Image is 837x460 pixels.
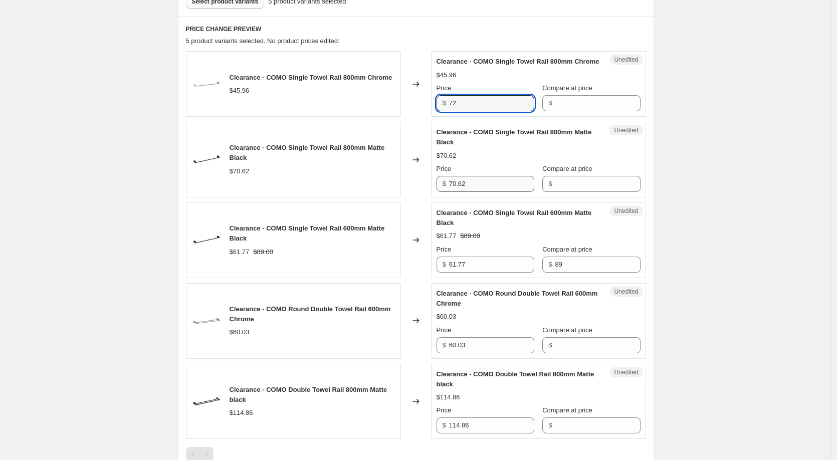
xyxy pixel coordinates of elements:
span: Price [437,84,452,92]
span: $ [443,99,446,107]
span: Clearance - COMO Single Towel Rail 600mm Matte Black [230,224,385,242]
div: $60.03 [230,327,250,337]
span: Compare at price [542,326,592,334]
img: como-single-towel-rail-600mm-matte-black-accessories-arova-546997_80x.jpg [191,225,222,255]
span: Price [437,406,452,414]
span: Compare at price [542,246,592,253]
div: $114.86 [230,408,253,418]
div: $45.96 [437,70,457,80]
img: como-single-towel-rail-800mm-matte-black-accessories-arova-392895_80x.jpg [191,145,222,175]
img: como-double-towel-rail-800mm-matte-black-accessories-arova-730758_80x.jpg [191,386,222,416]
span: Clearance - COMO Single Towel Rail 800mm Chrome [437,58,599,65]
strike: $89.00 [253,247,273,257]
span: $ [548,99,552,107]
span: Clearance - COMO Single Towel Rail 800mm Matte Black [230,144,385,161]
span: $ [548,341,552,349]
span: Clearance - COMO Single Towel Rail 800mm Matte Black [437,128,592,146]
span: Unedited [614,56,638,64]
strike: $89.00 [460,231,480,241]
span: Clearance - COMO Round Double Towel Rail 600mm Chrome [230,305,391,323]
span: Compare at price [542,406,592,414]
span: $ [443,180,446,187]
span: 5 product variants selected. No product prices edited: [186,37,340,45]
div: $114.86 [437,392,460,402]
img: como-round-double-towel-rail-600mm-chrome-accessories-arova-197212_80x.jpg [191,306,222,336]
span: Unedited [614,126,638,134]
span: $ [548,421,552,429]
span: $ [548,261,552,268]
span: Clearance - COMO Single Towel Rail 800mm Chrome [230,74,392,81]
span: Clearance - COMO Round Double Towel Rail 600mm Chrome [437,290,598,307]
span: Unedited [614,368,638,376]
span: Compare at price [542,165,592,172]
span: Price [437,326,452,334]
span: $ [443,341,446,349]
span: Compare at price [542,84,592,92]
div: $61.77 [230,247,250,257]
div: $60.03 [437,312,457,322]
div: $61.77 [437,231,457,241]
span: $ [443,261,446,268]
span: Clearance - COMO Double Towel Rail 800mm Matte black [437,370,594,388]
span: Price [437,165,452,172]
div: $45.96 [230,86,250,96]
span: Clearance - COMO Single Towel Rail 600mm Matte Black [437,209,592,226]
span: Clearance - COMO Double Towel Rail 800mm Matte black [230,386,387,403]
span: $ [443,421,446,429]
img: como-single-towel-rail-800mm-chrome-accessories-arova-341907_80x.jpg [191,69,222,99]
span: Unedited [614,207,638,215]
span: Price [437,246,452,253]
div: $70.62 [230,166,250,176]
div: $70.62 [437,151,457,161]
h6: PRICE CHANGE PREVIEW [186,25,646,33]
span: Unedited [614,288,638,296]
span: $ [548,180,552,187]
